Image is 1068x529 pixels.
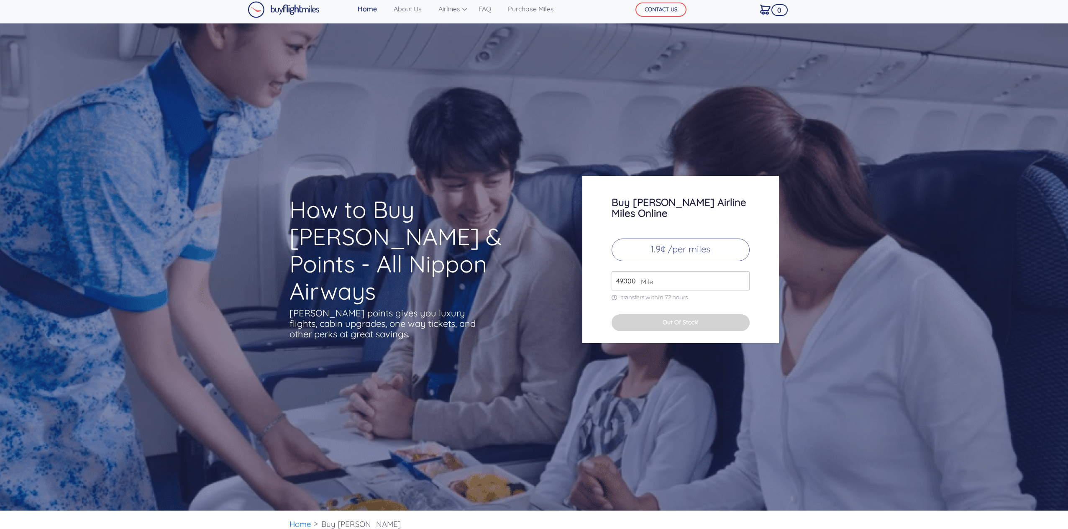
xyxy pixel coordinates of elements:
img: Buy Flight Miles Logo [248,1,320,18]
h3: Buy [PERSON_NAME] Airline Miles Online [612,197,750,218]
h1: How to Buy [PERSON_NAME] & Points - All Nippon Airways [289,196,550,305]
a: About Us [390,0,425,17]
a: Airlines [435,0,465,17]
button: Out Of Stock! [612,314,750,331]
span: 0 [771,4,788,16]
p: 1.9¢ /per miles [612,239,750,261]
a: Home [289,519,311,529]
a: Home [354,0,380,17]
p: [PERSON_NAME] points gives you luxury flights, cabin upgrades, one way tickets, and other perks a... [289,308,478,339]
a: 0 [757,0,774,18]
img: Cart [760,5,771,15]
a: FAQ [475,0,494,17]
p: transfers within 72 hours [612,294,750,301]
span: Mile [637,277,653,287]
button: CONTACT US [635,3,686,17]
a: Purchase Miles [505,0,557,17]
